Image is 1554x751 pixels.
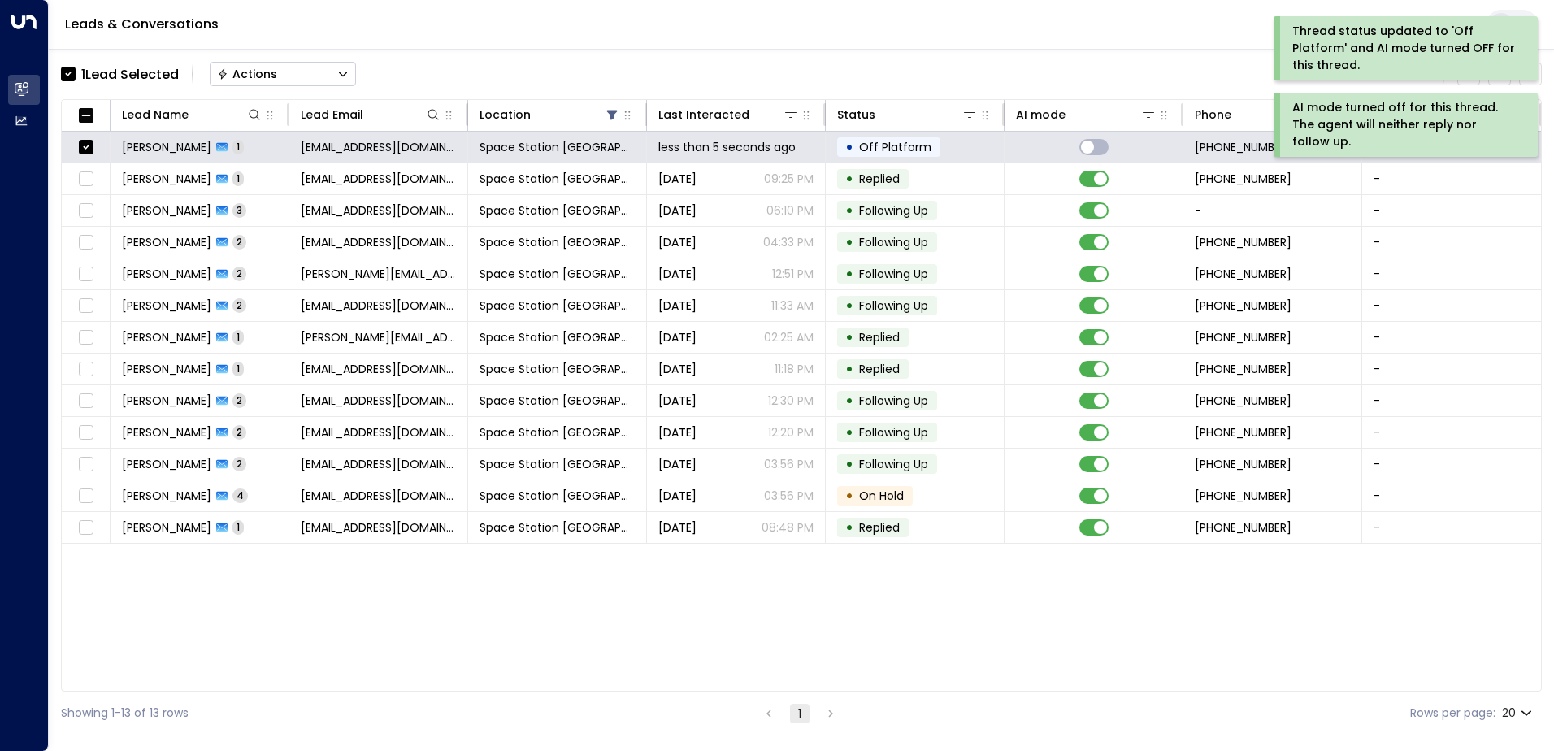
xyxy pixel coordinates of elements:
span: Space Station Solihull [480,361,635,377]
span: Toggle select row [76,328,96,348]
span: Charlee Kelham [122,361,211,377]
span: Toggle select row [76,486,96,506]
span: Oct 03, 2025 [658,361,697,377]
span: Replied [859,519,900,536]
td: - [1362,449,1541,480]
span: On Hold [859,488,904,504]
span: Yesterday [658,234,697,250]
span: 2 [232,267,246,280]
span: +447584023745 [1195,424,1291,441]
span: Toggle select row [76,296,96,316]
span: jim-weller@outlook.com [301,329,456,345]
div: Button group with a nested menu [210,62,356,86]
span: Space Station Solihull [480,297,635,314]
span: patricia_nightingale@hotmail.com [301,266,456,282]
span: Following Up [859,234,928,250]
span: +447500535001 [1195,488,1291,504]
span: Oct 02, 2025 [658,456,697,472]
div: • [845,323,853,351]
span: Toggle select row [76,169,96,189]
p: 04:33 PM [763,234,814,250]
span: Replied [859,329,900,345]
span: Space Station Solihull [480,139,635,155]
td: - [1362,227,1541,258]
div: • [845,482,853,510]
span: Toggle select row [76,264,96,284]
span: Space Station Solihull [480,202,635,219]
span: rycyhyt@gmail.com [301,424,456,441]
span: +447852798549 [1195,234,1291,250]
span: +447561295368 [1195,329,1291,345]
div: Last Interacted [658,105,799,124]
td: - [1362,385,1541,416]
span: Toggle select row [76,518,96,538]
span: Space Station Solihull [480,234,635,250]
span: Following Up [859,456,928,472]
span: +447810501051 [1195,393,1291,409]
span: 2 [232,298,246,312]
span: Toggle select all [76,106,96,126]
span: 1 [232,171,244,185]
span: Antonia Pilley [122,139,211,155]
span: Katie Baldock [122,234,211,250]
span: Aug 30, 2025 [658,519,697,536]
span: Space Station Solihull [480,266,635,282]
span: hello@karennjohnson.co.uk [301,488,456,504]
div: • [845,197,853,224]
div: Status [837,105,978,124]
td: - [1362,354,1541,384]
div: Phone [1195,105,1335,124]
span: +447527031702 [1195,456,1291,472]
p: 11:33 AM [771,297,814,314]
span: katie.baldock91@hotmail.co.uk [301,234,456,250]
span: Following Up [859,393,928,409]
p: 02:25 AM [764,329,814,345]
span: Following Up [859,297,928,314]
div: AI mode [1016,105,1066,124]
span: Space Station Solihull [480,488,635,504]
span: Cat Thompson [122,202,211,219]
p: 03:56 PM [764,488,814,504]
div: • [845,514,853,541]
nav: pagination navigation [758,703,841,723]
span: Logan Macdonald [122,424,211,441]
td: - [1362,322,1541,353]
span: Toggle select row [76,391,96,411]
div: Location [480,105,620,124]
div: Thread status updated to 'Off Platform' and AI mode turned OFF for this thread. [1292,23,1516,74]
td: - [1362,480,1541,511]
div: Location [480,105,531,124]
span: Yesterday [658,329,697,345]
td: - [1183,195,1362,226]
span: +447791380990 [1195,519,1291,536]
span: Toggle select row [76,137,96,158]
p: 12:30 PM [768,393,814,409]
span: Space Station Solihull [480,424,635,441]
div: • [845,260,853,288]
td: - [1362,163,1541,194]
div: Showing 1-13 of 13 rows [61,705,189,722]
span: charleejade7@icloud.com [301,361,456,377]
p: 09:25 PM [764,171,814,187]
span: Toggle select row [76,423,96,443]
div: • [845,228,853,256]
td: - [1362,290,1541,321]
button: Actions [210,62,356,86]
span: +447464683932 [1195,361,1291,377]
span: Off Platform [859,139,931,155]
span: 1 [232,520,244,534]
p: 06:10 PM [766,202,814,219]
span: Toggle select row [76,359,96,380]
span: 2 [232,457,246,471]
span: cat2wild1980@yahoo.com [301,202,456,219]
div: • [845,419,853,446]
span: Sep 22, 2025 [658,488,697,504]
span: Yesterday [658,297,697,314]
span: David Robertson [122,519,211,536]
div: Lead Email [301,105,441,124]
p: 12:51 PM [772,266,814,282]
div: Lead Name [122,105,189,124]
div: • [845,355,853,383]
div: 20 [1502,701,1535,725]
div: • [845,450,853,478]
